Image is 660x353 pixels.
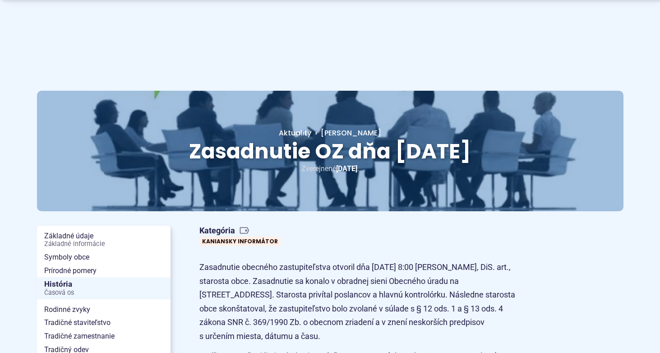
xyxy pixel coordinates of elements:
span: [PERSON_NAME] [321,128,381,138]
span: Prírodné pomery [44,264,163,278]
a: Kaniansky informátor [199,237,281,246]
span: [DATE] [336,164,357,173]
span: Zasadnutie OZ dňa [DATE] [189,137,471,166]
a: Prírodné pomery [37,264,171,278]
span: Kategória [199,226,284,236]
a: Tradičné staviteľstvo [37,316,171,330]
a: [PERSON_NAME] [311,128,381,138]
span: Tradičné zamestnanie [44,330,163,343]
span: Základné informácie [44,241,163,248]
a: HistóriaČasová os [37,277,171,299]
a: Aktuality [279,128,311,138]
a: Rodinné zvyky [37,303,171,316]
a: Tradičné zamestnanie [37,330,171,343]
a: Základné údajeZákladné informácie [37,229,171,251]
p: Zverejnené . [66,163,595,175]
a: Symboly obce [37,251,171,264]
span: Symboly obce [44,251,163,264]
span: Tradičné staviteľstvo [44,316,163,330]
span: Časová os [44,289,163,297]
span: História [44,277,163,299]
span: Základné údaje [44,229,163,251]
span: Rodinné zvyky [44,303,163,316]
p: Zasadnutie obecného zastupiteľstva otvoril dňa [DATE] 8:00 [PERSON_NAME], DiS. art., starosta obc... [199,260,520,344]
